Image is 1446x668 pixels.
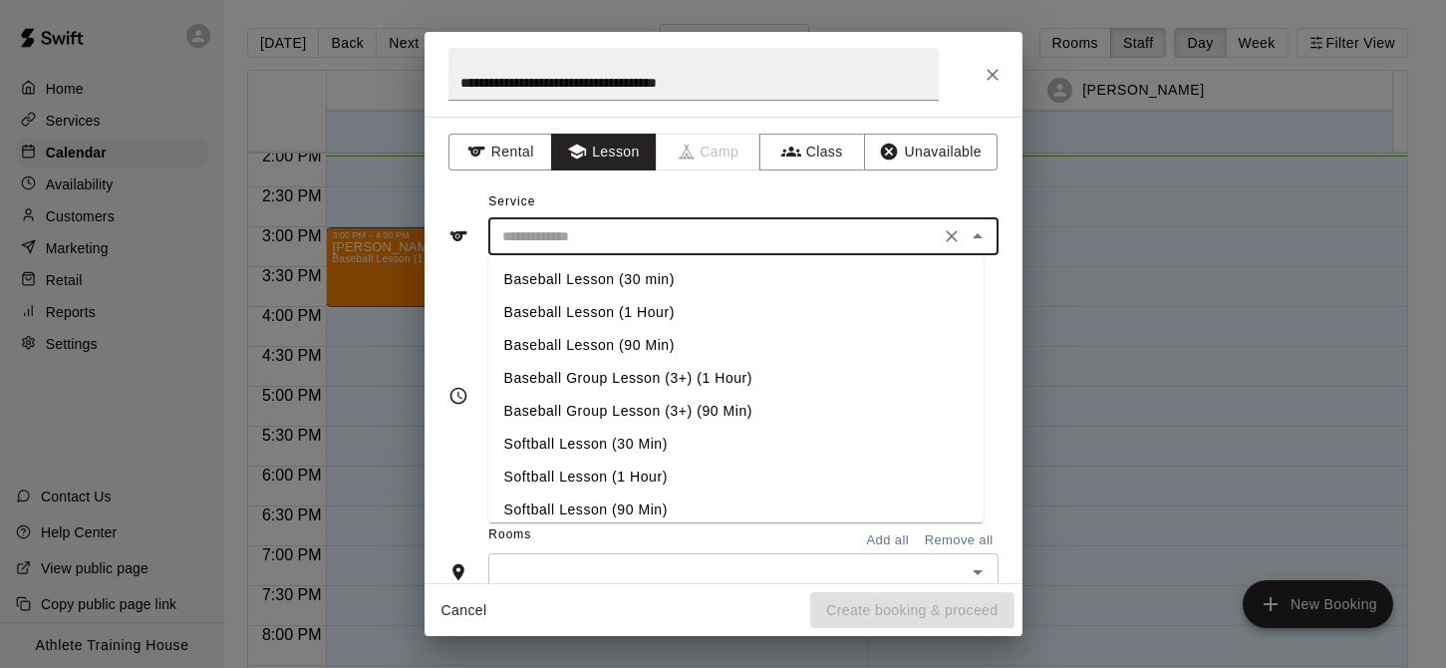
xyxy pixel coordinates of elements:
button: Open [964,558,992,586]
button: Clear [938,222,966,250]
button: Add all [856,525,920,556]
li: Softball Lesson (1 Hour) [488,461,984,494]
svg: Rooms [448,562,468,582]
button: Rental [448,134,553,170]
button: Lesson [551,134,656,170]
li: Softball Lesson (90 Min) [488,494,984,526]
button: Remove all [920,525,999,556]
button: Close [964,222,992,250]
button: Cancel [433,592,496,629]
li: Baseball Lesson (1 Hour) [488,296,984,329]
li: Baseball Group Lesson (3+) (90 Min) [488,395,984,428]
button: Unavailable [864,134,998,170]
li: Baseball Lesson (90 Min) [488,329,984,362]
button: Class [759,134,864,170]
li: Baseball Lesson (30 min) [488,263,984,296]
li: Softball Lesson (30 Min) [488,428,984,461]
span: Camps can only be created in the Services page [657,134,761,170]
svg: Timing [448,386,468,406]
button: Close [975,57,1011,93]
span: Rooms [488,527,531,541]
span: Service [488,194,535,208]
svg: Service [448,226,468,246]
li: Baseball Group Lesson (3+) (1 Hour) [488,362,984,395]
